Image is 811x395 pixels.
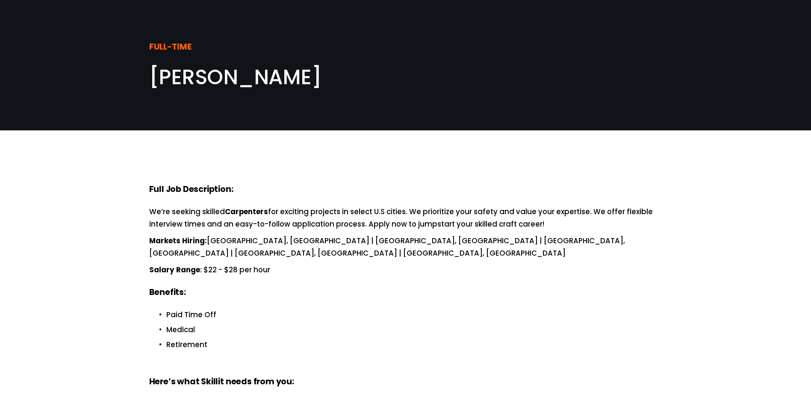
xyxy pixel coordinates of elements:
[149,235,662,259] p: [GEOGRAPHIC_DATA], [GEOGRAPHIC_DATA] | [GEOGRAPHIC_DATA], [GEOGRAPHIC_DATA] | [GEOGRAPHIC_DATA], ...
[149,206,662,230] p: We’re seeking skilled for exciting projects in select U.S cities. We prioritize your safety and v...
[149,286,186,300] strong: Benefits:
[149,63,322,91] span: [PERSON_NAME]
[149,375,294,389] strong: Here’s what Skillit needs from you:
[166,324,662,336] p: Medical
[166,339,662,351] p: Retirement
[149,235,207,248] strong: Markets Hiring:
[149,264,662,277] p: : $22 - $28 per hour
[225,206,268,218] strong: Carpenters
[166,309,662,321] p: Paid Time Off
[149,183,233,197] strong: Full Job Description:
[149,264,200,277] strong: Salary Range
[149,41,192,55] strong: FULL-TIME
